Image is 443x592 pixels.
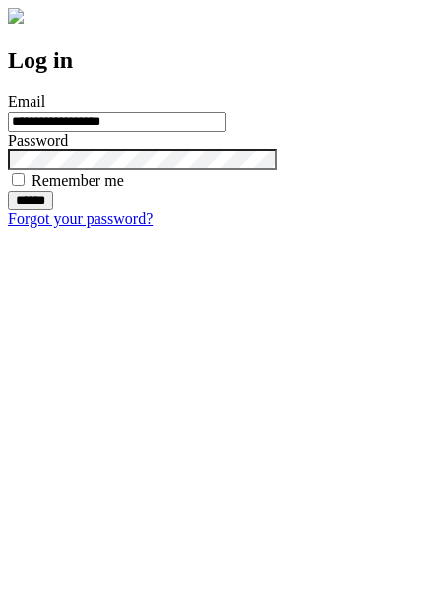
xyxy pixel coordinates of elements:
[8,47,435,74] h2: Log in
[8,132,68,148] label: Password
[32,172,124,189] label: Remember me
[8,210,153,227] a: Forgot your password?
[8,8,24,24] img: logo-4e3dc11c47720685a147b03b5a06dd966a58ff35d612b21f08c02c0306f2b779.png
[8,93,45,110] label: Email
